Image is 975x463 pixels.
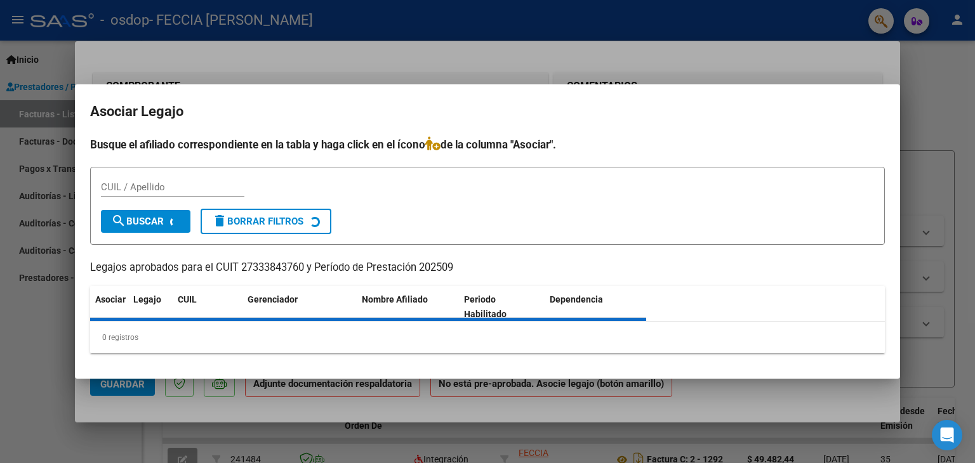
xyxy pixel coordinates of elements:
[173,286,242,328] datatable-header-cell: CUIL
[201,209,331,234] button: Borrar Filtros
[178,294,197,304] span: CUIL
[90,100,885,124] h2: Asociar Legajo
[932,420,962,450] div: Open Intercom Messenger
[133,294,161,304] span: Legajo
[90,322,885,353] div: 0 registros
[357,286,459,328] datatable-header-cell: Nombre Afiliado
[550,294,603,304] span: Dependencia
[111,213,126,228] mat-icon: search
[128,286,173,328] datatable-header-cell: Legajo
[242,286,357,328] datatable-header-cell: Gerenciador
[95,294,126,304] span: Asociar
[362,294,428,304] span: Nombre Afiliado
[90,136,885,153] h4: Busque el afiliado correspondiente en la tabla y haga click en el ícono de la columna "Asociar".
[90,286,128,328] datatable-header-cell: Asociar
[212,216,303,227] span: Borrar Filtros
[111,216,164,227] span: Buscar
[101,210,190,233] button: Buscar
[90,260,885,276] p: Legajos aprobados para el CUIT 27333843760 y Período de Prestación 202509
[459,286,545,328] datatable-header-cell: Periodo Habilitado
[248,294,298,304] span: Gerenciador
[545,286,647,328] datatable-header-cell: Dependencia
[464,294,507,319] span: Periodo Habilitado
[212,213,227,228] mat-icon: delete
